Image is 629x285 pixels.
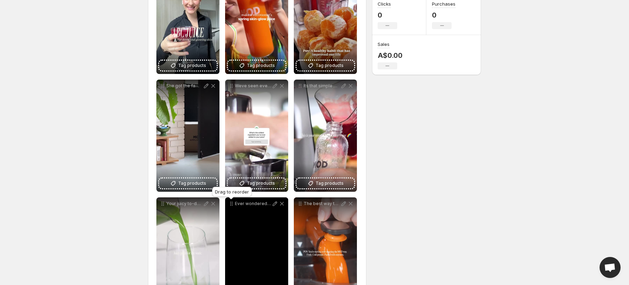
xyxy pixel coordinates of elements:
[294,80,357,192] div: Its that simple A simple daily ritual that fuels your body lifts your mood and adds a burst of fr...
[166,83,203,89] p: She got the famous modappliances juicer Dont worry I got you something too A discount code ELIZAF...
[378,0,391,7] h3: Clicks
[166,201,203,206] p: Your juicy to-do list just dropped Because life tastes better when you Try a bold new recipe Snea...
[378,11,397,19] p: 0
[178,180,206,187] span: Tag products
[304,201,340,206] p: The best way to start your morning With a glass of fresh cold pressed juice Do you start your day...
[600,257,621,278] div: Open chat
[156,80,219,192] div: She got the famous modappliances juicer Dont worry I got you something too A discount code ELIZAF...
[228,178,285,188] button: Tag products
[159,178,217,188] button: Tag products
[247,180,275,187] span: Tag products
[432,0,455,7] h3: Purchases
[378,51,403,60] p: A$0.00
[159,61,217,70] button: Tag products
[432,11,455,19] p: 0
[378,41,390,48] h3: Sales
[235,201,271,206] p: Ever wondered how to make your own almond milk at home Its easier and tastier than you think Soak...
[228,61,285,70] button: Tag products
[235,83,271,89] p: Weve seen everything even jalapeos Drop yours in the comments and lets have fun
[316,62,344,69] span: Tag products
[316,180,344,187] span: Tag products
[178,62,206,69] span: Tag products
[297,61,354,70] button: Tag products
[297,178,354,188] button: Tag products
[225,80,288,192] div: Weve seen everything even jalapeos Drop yours in the comments and lets have funTag products
[304,83,340,89] p: Its that simple A simple daily ritual that fuels your body lifts your mood and adds a burst of fr...
[247,62,275,69] span: Tag products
